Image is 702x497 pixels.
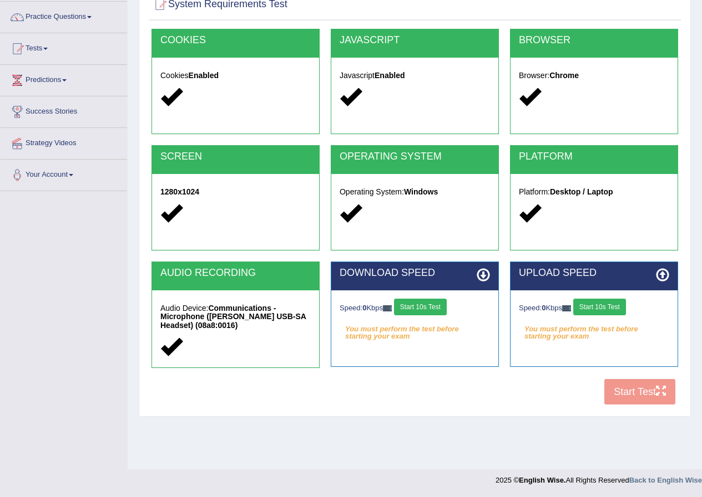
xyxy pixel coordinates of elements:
strong: 0 [362,304,366,312]
strong: Windows [404,187,438,196]
h2: AUDIO RECORDING [160,268,311,279]
strong: English Wise. [519,476,565,484]
em: You must perform the test before starting your exam [519,321,669,337]
a: Strategy Videos [1,128,127,156]
strong: Desktop / Laptop [550,187,613,196]
a: Predictions [1,65,127,93]
h2: COOKIES [160,35,311,46]
a: Back to English Wise [629,476,702,484]
a: Practice Questions [1,2,127,29]
button: Start 10s Test [394,299,447,315]
h2: PLATFORM [519,151,669,162]
h2: DOWNLOAD SPEED [340,268,490,279]
a: Your Account [1,160,127,187]
a: Success Stories [1,96,127,124]
h5: Browser: [519,71,669,80]
strong: 1280x1024 [160,187,199,196]
h5: Cookies [160,71,311,80]
strong: Chrome [549,71,579,80]
h5: Audio Device: [160,304,311,330]
a: Tests [1,33,127,61]
strong: 0 [542,304,546,312]
h2: UPLOAD SPEED [519,268,669,279]
h5: Javascript [340,71,490,80]
h5: Operating System: [340,188,490,196]
img: ajax-loader-fb-connection.gif [383,305,392,311]
strong: Enabled [189,71,219,80]
h2: OPERATING SYSTEM [340,151,490,162]
h5: Platform: [519,188,669,196]
strong: Communications - Microphone ([PERSON_NAME] USB-SA Headset) (08a8:0016) [160,304,306,330]
h2: JAVASCRIPT [340,35,490,46]
em: You must perform the test before starting your exam [340,321,490,337]
div: Speed: Kbps [519,299,669,318]
strong: Enabled [375,71,405,80]
img: ajax-loader-fb-connection.gif [562,305,571,311]
h2: BROWSER [519,35,669,46]
div: Speed: Kbps [340,299,490,318]
h2: SCREEN [160,151,311,162]
div: 2025 © All Rights Reserved [496,469,702,485]
button: Start 10s Test [573,299,626,315]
